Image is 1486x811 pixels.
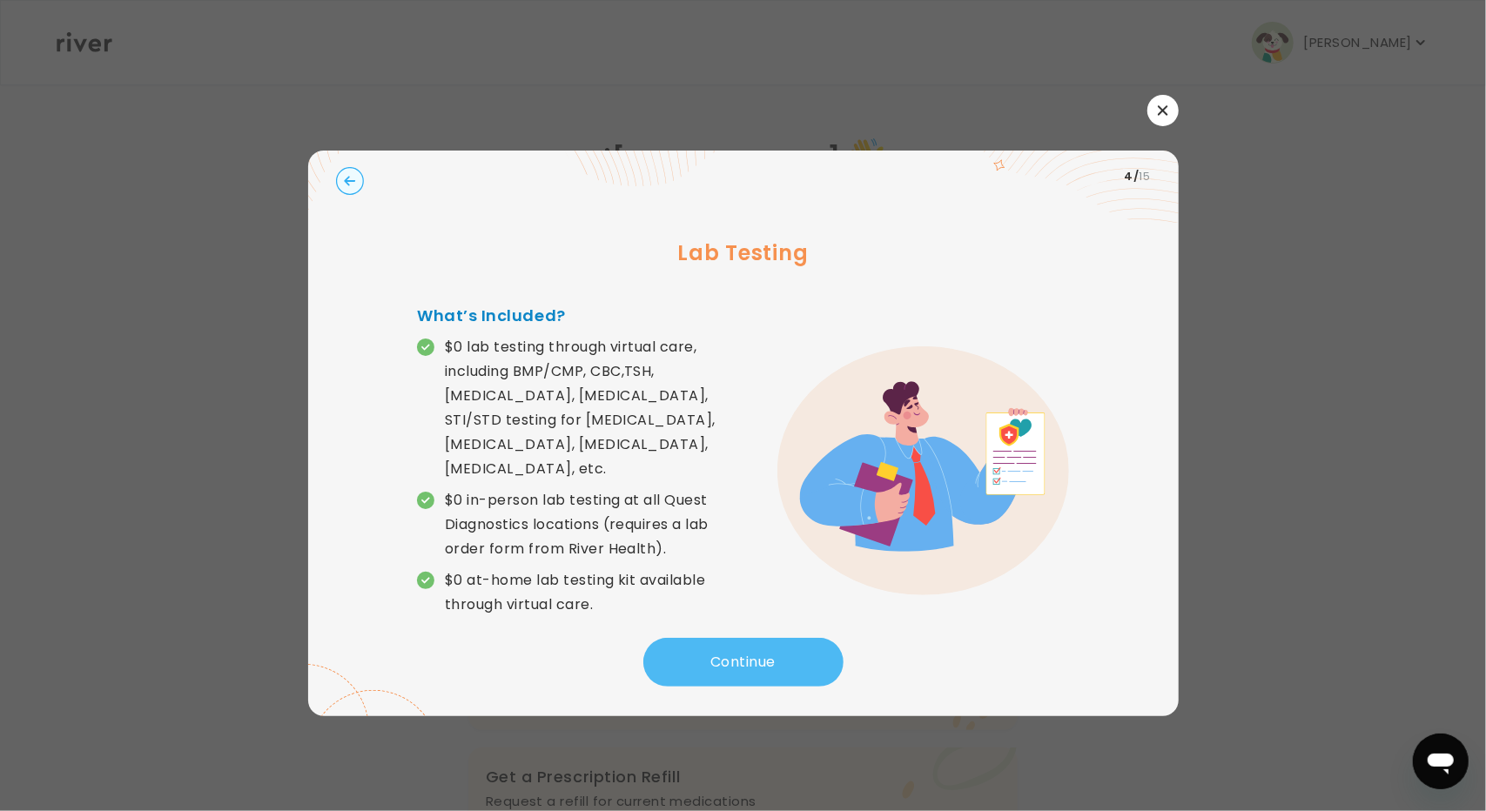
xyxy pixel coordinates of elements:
button: Continue [643,638,844,687]
h4: What’s Included? [417,304,743,328]
h3: Lab Testing [336,238,1151,269]
p: $0 lab testing through virtual care, including BMP/CMP, CBC,TSH, [MEDICAL_DATA], [MEDICAL_DATA], ... [445,335,743,481]
img: error graphic [777,346,1068,595]
p: $0 at-home lab testing kit available through virtual care. [445,568,743,617]
p: $0 in-person lab testing at all Quest Diagnostics locations (requires a lab order form from River... [445,488,743,561]
iframe: Button to launch messaging window [1413,734,1469,789]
